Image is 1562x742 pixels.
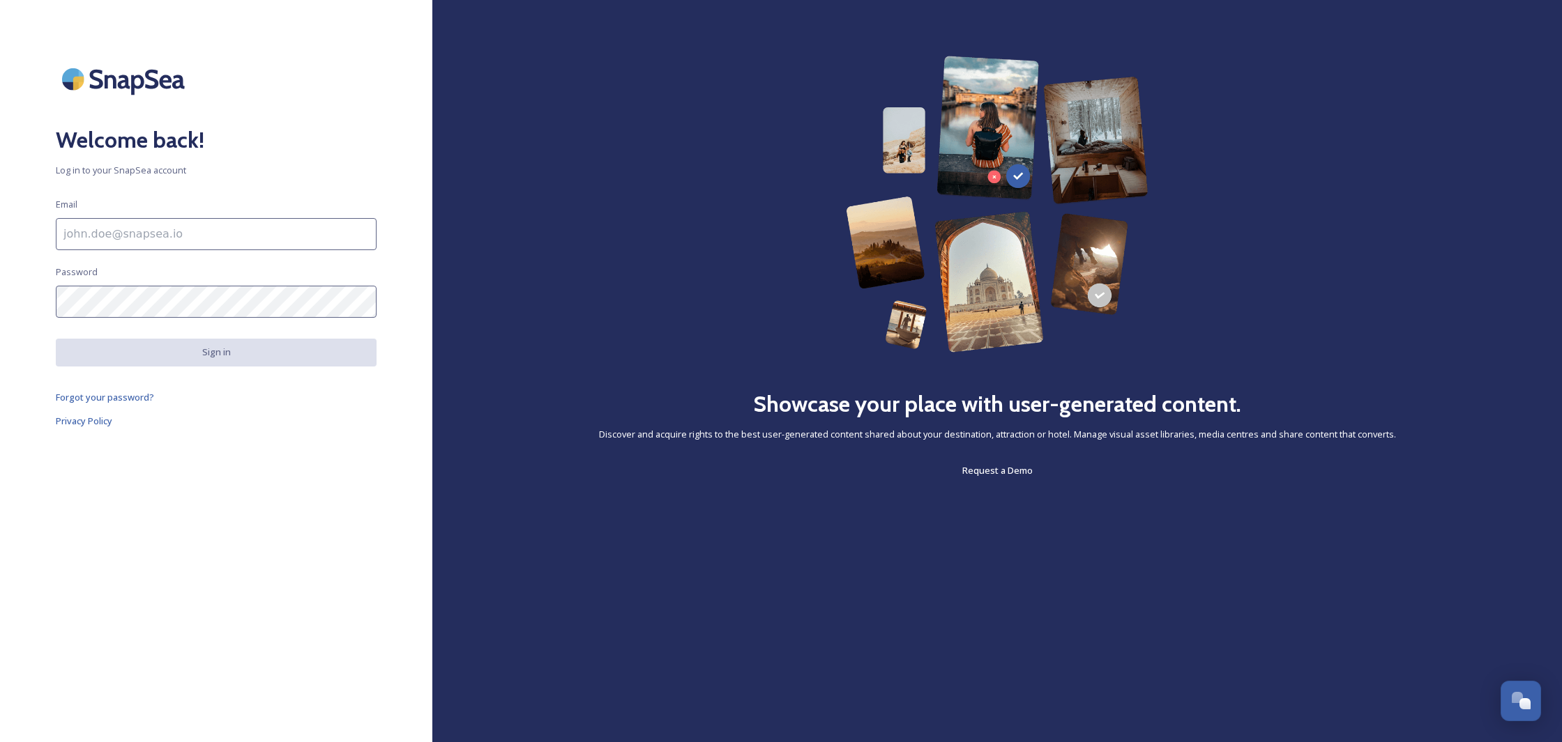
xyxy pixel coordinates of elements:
[56,339,377,366] button: Sign in
[56,412,377,429] a: Privacy Policy
[1501,681,1541,721] button: Open Chat
[753,387,1241,421] h2: Showcase your place with user-generated content.
[962,462,1033,479] a: Request a Demo
[599,428,1396,441] span: Discover and acquire rights to the best user-generated content shared about your destination, att...
[962,464,1033,477] span: Request a Demo
[56,164,377,177] span: Log in to your SnapSea account
[56,391,154,403] span: Forgot your password?
[846,56,1149,353] img: 63b42ca75bacad526042e722_Group%20154-p-800.png
[56,198,77,211] span: Email
[56,123,377,157] h2: Welcome back!
[56,265,98,279] span: Password
[56,389,377,405] a: Forgot your password?
[56,415,112,427] span: Privacy Policy
[56,56,195,102] img: SnapSea Logo
[56,218,377,250] input: john.doe@snapsea.io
